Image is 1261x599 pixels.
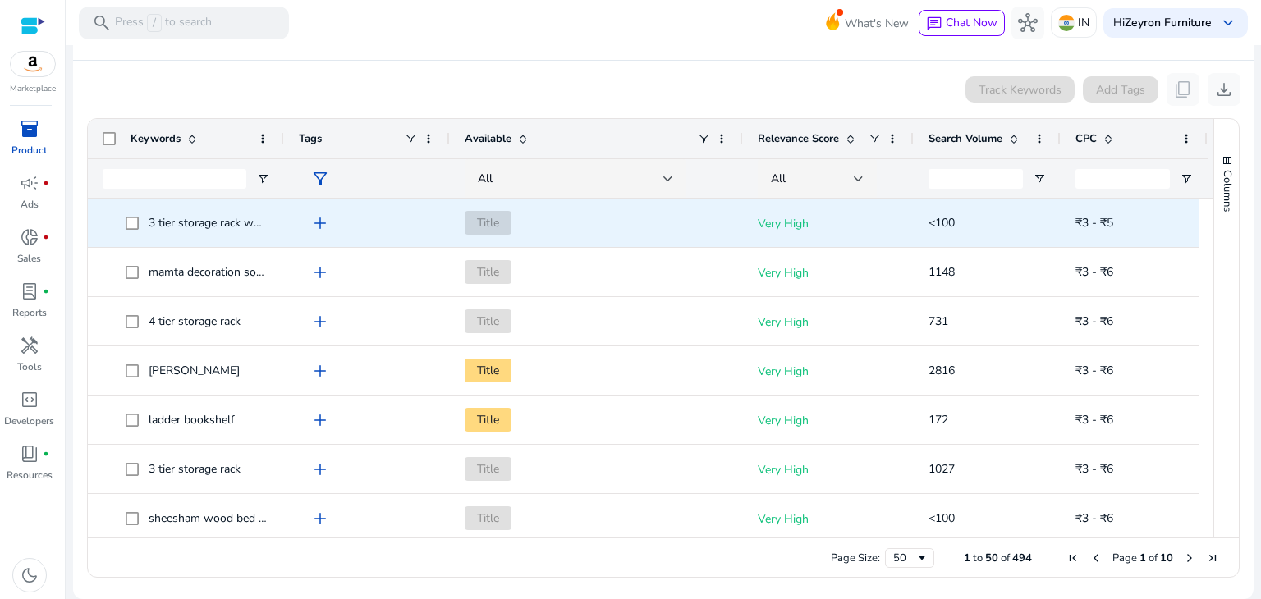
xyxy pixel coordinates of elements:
[1075,169,1170,189] input: CPC Filter Input
[310,169,330,189] span: filter_alt
[845,9,909,38] span: What's New
[465,408,511,432] span: Title
[149,313,241,329] span: 4 tier storage rack
[1012,551,1032,565] span: 494
[10,83,56,95] p: Marketplace
[1033,172,1046,185] button: Open Filter Menu
[1075,510,1113,526] span: ₹3 - ₹6
[4,414,54,428] p: Developers
[1139,551,1146,565] span: 1
[929,215,955,231] span: <100
[20,565,39,585] span: dark_mode
[1075,313,1113,329] span: ₹3 - ₹6
[256,172,269,185] button: Open Filter Menu
[149,264,356,280] span: mamta decoration solid sheesham wood
[926,16,942,32] span: chat
[103,169,246,189] input: Keywords Filter Input
[1220,170,1235,212] span: Columns
[310,410,330,430] span: add
[1089,551,1103,565] div: Previous Page
[1160,551,1173,565] span: 10
[1001,551,1010,565] span: of
[310,213,330,233] span: add
[149,510,323,526] span: sheesham wood bed with storage
[1113,17,1212,29] p: Hi
[758,453,899,487] p: Very High
[929,412,948,428] span: 172
[1075,363,1113,378] span: ₹3 - ₹6
[771,171,786,186] span: All
[465,260,511,284] span: Title
[1149,551,1158,565] span: of
[1011,7,1044,39] button: hub
[465,309,511,333] span: Title
[299,131,322,146] span: Tags
[1018,13,1038,33] span: hub
[20,281,39,301] span: lab_profile
[1058,15,1075,31] img: in.svg
[946,15,997,30] span: Chat Now
[20,444,39,464] span: book_4
[1078,8,1089,37] p: IN
[20,336,39,355] span: handyman
[758,207,899,240] p: Very High
[758,354,899,388] p: Very High
[929,363,955,378] span: 2816
[12,305,47,320] p: Reports
[1075,131,1097,146] span: CPC
[758,404,899,437] p: Very High
[1075,412,1113,428] span: ₹3 - ₹6
[929,264,955,280] span: 1148
[964,551,970,565] span: 1
[20,119,39,139] span: inventory_2
[17,359,42,374] p: Tools
[149,215,273,231] span: 3 tier storage rack wood
[893,551,915,565] div: 50
[465,131,511,146] span: Available
[310,460,330,479] span: add
[758,256,899,290] p: Very High
[1206,551,1219,565] div: Last Page
[929,461,955,477] span: 1027
[919,10,1005,36] button: chatChat Now
[1066,551,1080,565] div: First Page
[11,52,55,76] img: amazon.svg
[1075,461,1113,477] span: ₹3 - ₹6
[758,502,899,536] p: Very High
[1075,264,1113,280] span: ₹3 - ₹6
[1218,13,1238,33] span: keyboard_arrow_down
[20,227,39,247] span: donut_small
[149,412,235,428] span: ladder bookshelf
[7,468,53,482] p: Resources
[985,551,998,565] span: 50
[973,551,983,565] span: to
[1180,172,1193,185] button: Open Filter Menu
[1075,215,1113,231] span: ₹3 - ₹5
[147,14,162,32] span: /
[929,510,955,526] span: <100
[831,551,880,565] div: Page Size:
[20,390,39,409] span: code_blocks
[43,234,49,240] span: fiber_manual_record
[17,251,41,266] p: Sales
[310,263,330,282] span: add
[929,131,1002,146] span: Search Volume
[43,288,49,295] span: fiber_manual_record
[1112,551,1137,565] span: Page
[43,450,49,457] span: fiber_manual_record
[21,197,39,212] p: Ads
[465,506,511,530] span: Title
[92,13,112,33] span: search
[929,313,948,329] span: 731
[758,305,899,339] p: Very High
[465,211,511,235] span: Title
[1183,551,1196,565] div: Next Page
[478,171,493,186] span: All
[465,457,511,481] span: Title
[20,173,39,193] span: campaign
[465,359,511,382] span: Title
[885,548,934,568] div: Page Size
[1125,15,1212,30] b: Zeyron Furniture
[1214,80,1234,99] span: download
[131,131,181,146] span: Keywords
